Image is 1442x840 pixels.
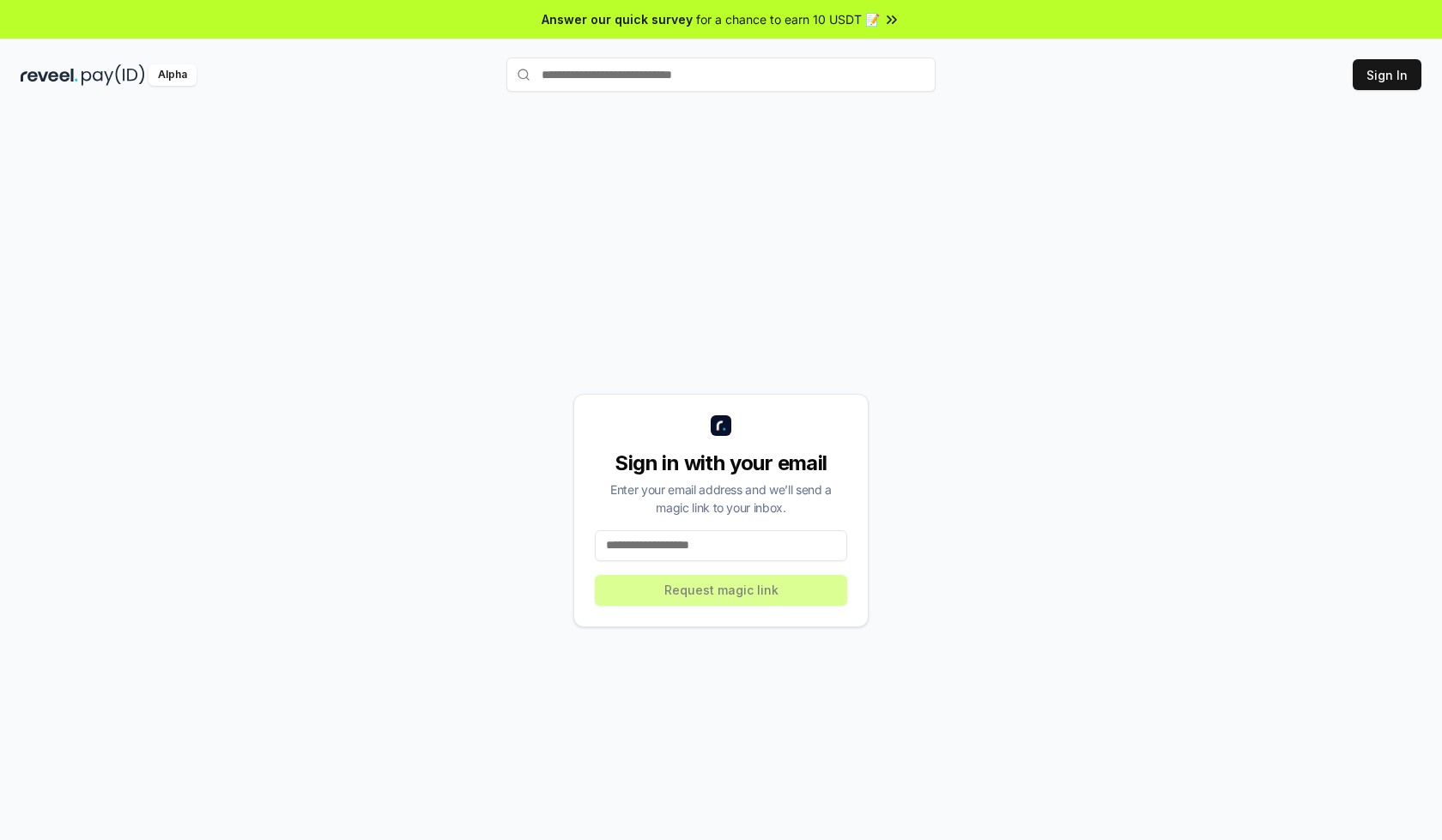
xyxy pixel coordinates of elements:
[542,10,693,28] span: Answer our quick survey
[1353,59,1421,90] button: Sign In
[696,10,880,28] span: for a chance to earn 10 USDT 📝
[148,64,197,86] div: Alpha
[82,64,145,86] img: pay_id
[595,480,847,517] div: Enter your email address and we’ll send a magic link to your inbox.
[21,64,78,86] img: reveel_dark
[595,450,847,477] div: Sign in with your email
[711,415,731,436] img: logo_small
